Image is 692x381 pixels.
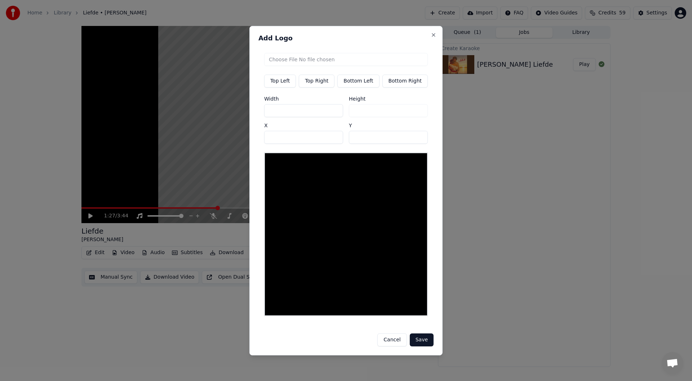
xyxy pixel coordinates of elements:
[264,96,343,101] label: Width
[349,123,428,128] label: Y
[410,333,434,346] button: Save
[382,74,428,87] button: Bottom Right
[349,96,428,101] label: Height
[377,333,407,346] button: Cancel
[337,74,379,87] button: Bottom Left
[264,74,296,87] button: Top Left
[299,74,334,87] button: Top Right
[264,123,343,128] label: X
[258,35,434,41] h2: Add Logo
